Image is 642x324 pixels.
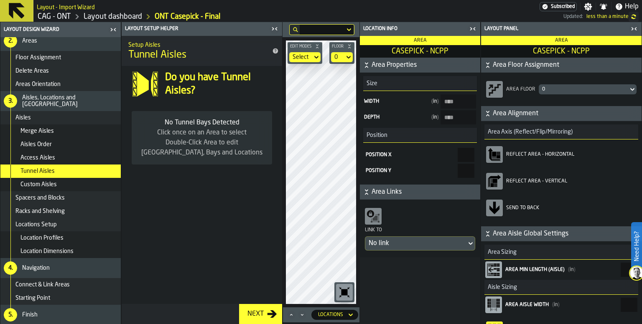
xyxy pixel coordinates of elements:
[506,152,637,157] div: Reflect Area - Horizontal
[484,249,517,256] span: Area Sizing
[484,280,638,295] h3: title-section-Aisle Sizing
[0,78,121,91] li: menu Areas Orientation
[4,308,17,321] div: 5.
[364,114,428,120] span: Depth
[484,295,638,315] label: AisleWidth
[338,286,351,299] svg: Reset zoom and position
[311,310,358,320] div: DropdownMenuValue-locations
[555,38,568,43] span: Area
[4,34,17,48] div: 2.
[365,206,475,251] div: Link toDropdownMenuValue-
[288,44,313,49] span: Edit Modes
[20,235,64,241] span: Location Profiles
[122,22,282,36] header: Layout Setup Helper
[558,302,560,307] span: )
[22,265,50,271] span: Navigation
[483,47,640,56] span: CASEPICK - NCPP
[628,24,640,34] label: button-toggle-Close me
[621,263,637,277] input: AisleMinLength AisleMinLength
[437,115,439,120] span: )
[331,52,353,62] div: DropdownMenuValue-default-floor
[414,38,427,43] span: Area
[431,115,433,120] span: (
[244,309,267,319] div: Next
[15,221,57,228] span: Locations Setup
[15,81,61,88] span: Areas Orientation
[15,54,61,61] span: Floor Assignment
[625,2,639,12] span: Help
[484,124,638,139] h3: title-section-Area Axis (Reflect/Flip/Mirroring)
[20,168,55,175] span: Tunnel Aisles
[123,26,269,32] div: Layout Setup Helper
[486,79,637,99] div: Area FloorDropdownMenuValue-default-floor
[0,22,121,37] header: Layout Design Wizard
[0,178,121,191] li: menu Custom Aisles
[0,278,121,291] li: menu Connect & Link Areas
[297,311,307,319] button: Minimize
[20,128,54,134] span: Merge Aisles
[504,86,537,92] div: Area Floor
[0,258,121,278] li: menu Navigation
[365,226,475,236] div: Link to
[467,24,479,34] label: button-toggle-Close me
[0,231,121,245] li: menu Location Profiles
[128,40,262,48] h2: Sub Title
[552,302,560,307] span: in
[542,86,625,92] div: DropdownMenuValue-default-floor
[0,31,121,51] li: menu Areas
[365,148,475,162] label: react-aria5713895125-:r4f:
[366,152,392,157] span: Position X
[481,22,642,36] header: Layout panel
[15,281,70,288] span: Connect & Link Areas
[15,295,50,301] span: Starting Point
[486,170,637,193] div: button-toolbar-Reflect Area - Vertical
[20,248,74,255] span: Location Dimensions
[22,38,37,44] span: Areas
[493,60,640,70] span: Area Floor Assignment
[431,114,439,120] span: in
[239,304,282,324] button: button-Next
[334,282,354,302] div: button-toolbar-undefined
[568,267,576,272] span: in
[363,76,477,91] h3: title-section-Size
[0,124,121,138] li: menu Merge Aisles
[629,12,639,22] label: button-toggle-undefined
[362,47,479,56] span: CASEPICK - NCPP
[363,128,477,143] h3: title-section-Position
[365,164,475,178] label: react-aria5713895125-:r4h:
[0,291,121,305] li: menu Starting Point
[0,218,121,231] li: menu Locations Setup
[22,94,117,108] span: Aisles, Locations and [GEOGRAPHIC_DATA]
[574,267,576,272] span: )
[0,165,121,178] li: menu Tunnel Aisles
[138,128,265,158] div: Click once on an Area to select Double-Click Area to edit [GEOGRAPHIC_DATA], Bays and Locations
[360,58,480,73] button: button-
[540,2,577,11] div: Menu Subscription
[596,3,611,11] label: button-toggle-Notifications
[581,3,596,11] label: button-toggle-Settings
[4,261,17,275] div: 4.
[493,229,640,239] span: Area Aisle Global Settings
[505,267,565,272] span: Area Min Length (Aisle)
[437,99,439,104] span: )
[484,129,573,135] span: Area Axis (Reflect/Flip/Mirroring)
[458,148,474,162] input: react-aria5713895125-:r4f: react-aria5713895125-:r4f:
[15,68,49,74] span: Delete Areas
[269,24,280,34] label: button-toggle-Close me
[330,44,345,49] span: Floor
[165,71,272,98] h4: Do you have Tunnel Aisles?
[484,260,638,280] label: AisleMinLength
[0,151,121,165] li: menu Access Aisles
[481,106,642,121] button: button-
[4,94,17,108] div: 3.
[0,64,121,78] li: menu Delete Areas
[505,302,549,307] span: Area Aisle Width
[372,187,479,197] span: Area Links
[293,54,309,61] div: DropdownMenuValue-none
[369,238,463,248] div: DropdownMenuValue-
[20,141,52,148] span: Aisles Order
[20,181,57,188] span: Custom Aisles
[506,178,637,184] div: Reflect Area - Vertical
[15,208,65,215] span: Racks and Shelving
[125,71,279,98] div: input-question-Do you have Tunnel Aisles?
